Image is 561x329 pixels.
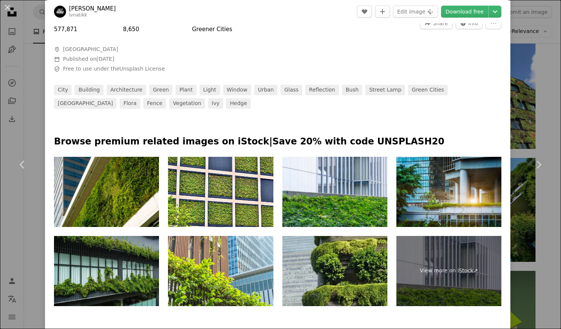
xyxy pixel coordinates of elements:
[393,6,438,18] button: Edit image
[223,85,251,95] a: window
[208,98,223,109] a: ivy
[408,85,448,95] a: green cities
[280,85,302,95] a: glass
[63,65,165,73] span: Free to use under the
[120,98,140,109] a: flora
[305,85,339,95] a: reflection
[365,85,405,95] a: street lamp
[54,236,159,306] img: Business district and green at true digital park
[75,85,103,95] a: building
[357,6,372,18] button: Like
[106,85,146,95] a: architecture
[441,6,488,18] a: Download free
[396,157,501,227] img: modern architecture exterior
[119,66,165,72] a: Unsplash License
[63,46,118,53] span: [GEOGRAPHIC_DATA]
[226,98,251,109] a: hedge
[54,136,501,148] p: Browse premium related images on iStock | Save 20% with code UNSPLASH20
[63,56,114,62] span: Published on
[516,129,561,201] a: Next
[54,157,159,227] img: Green wall in commercial building with automatic irrigation
[69,12,87,18] a: lvnatikk
[282,157,387,227] img: green bush front of office building
[433,18,448,29] span: Share
[96,56,114,62] time: February 2, 2018 at 4:03:28 AM GMT
[54,26,77,33] span: 577,871
[456,17,483,29] button: Stats about this image
[123,26,139,33] span: 8,650
[149,85,172,95] a: green
[175,85,196,95] a: plant
[54,98,117,109] a: [GEOGRAPHIC_DATA]
[486,17,501,29] button: More Actions
[375,6,390,18] button: Add to Collection
[168,157,273,227] img: Modern city eco office building with tree. Detail shot of modern architecture facade,business con...
[169,98,205,109] a: vegetation
[396,236,501,306] a: View more on iStock↗
[489,6,501,18] button: Choose download size
[254,85,277,95] a: urban
[420,17,452,29] button: Share this image
[69,5,116,12] a: [PERSON_NAME]
[168,236,273,306] img: building,green
[199,85,220,95] a: light
[54,85,72,95] a: city
[342,85,363,95] a: bush
[143,98,166,109] a: fence
[282,236,387,306] img: asia
[468,18,478,29] span: Info
[192,26,232,33] a: Greener Cities
[54,6,66,18] img: Go to Lily Banse's profile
